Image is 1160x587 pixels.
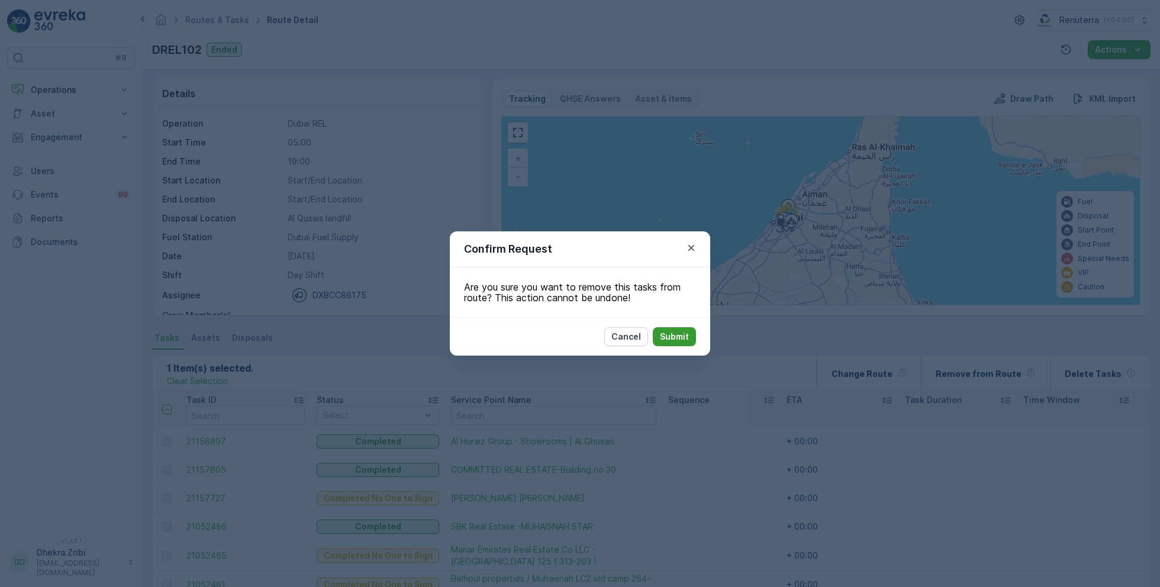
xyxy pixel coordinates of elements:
div: Are you sure you want to remove this tasks from route? This action cannot be undone! [450,267,710,317]
p: Confirm Request [464,241,552,257]
button: Submit [653,327,696,346]
button: Cancel [604,327,648,346]
p: Submit [660,331,689,343]
p: Cancel [611,331,641,343]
